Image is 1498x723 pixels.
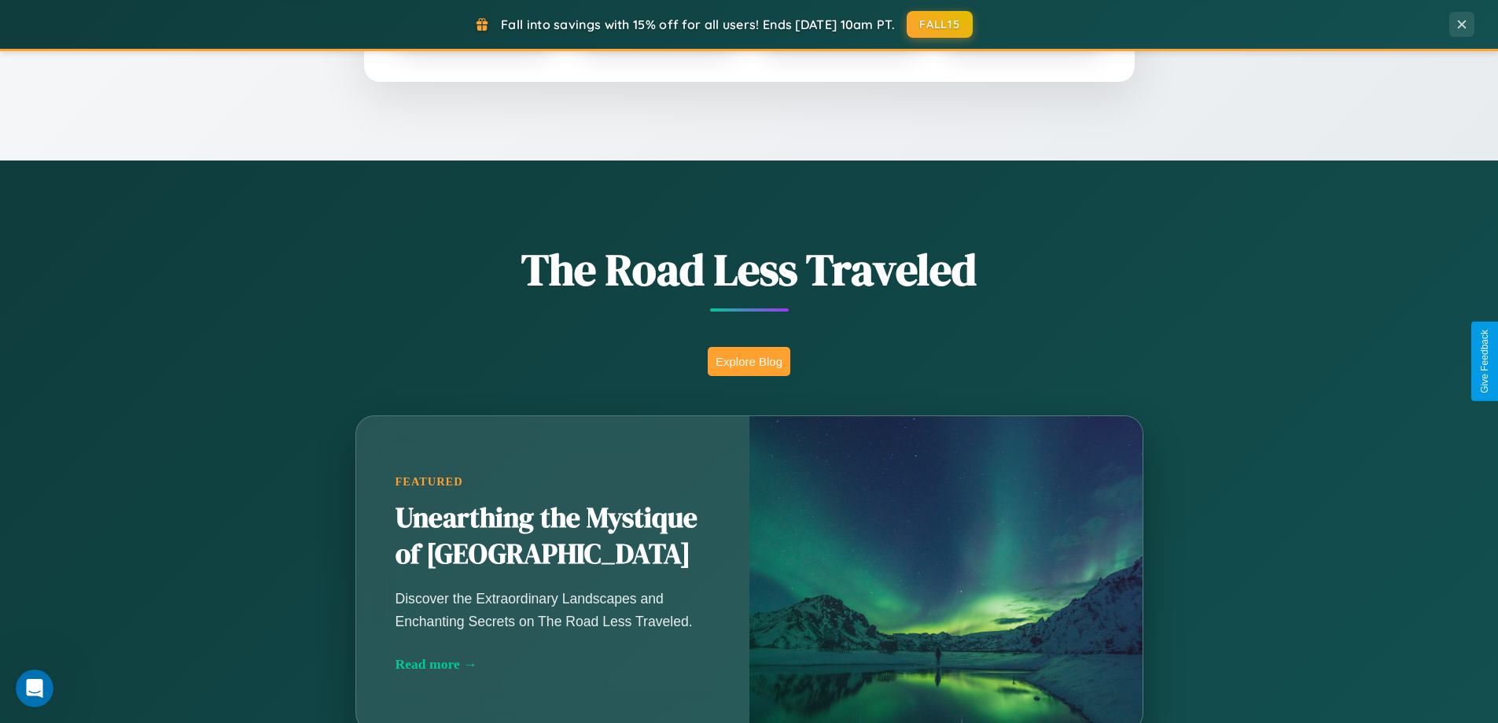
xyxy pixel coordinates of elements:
button: Explore Blog [708,347,790,376]
span: Fall into savings with 15% off for all users! Ends [DATE] 10am PT. [501,17,895,32]
iframe: Intercom live chat [16,670,53,707]
button: FALL15 [907,11,973,38]
p: Discover the Extraordinary Landscapes and Enchanting Secrets on The Road Less Traveled. [396,588,710,632]
h2: Unearthing the Mystique of [GEOGRAPHIC_DATA] [396,500,710,573]
div: Featured [396,475,710,489]
h1: The Road Less Traveled [278,239,1221,300]
div: Give Feedback [1479,330,1490,393]
div: Read more → [396,656,710,673]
